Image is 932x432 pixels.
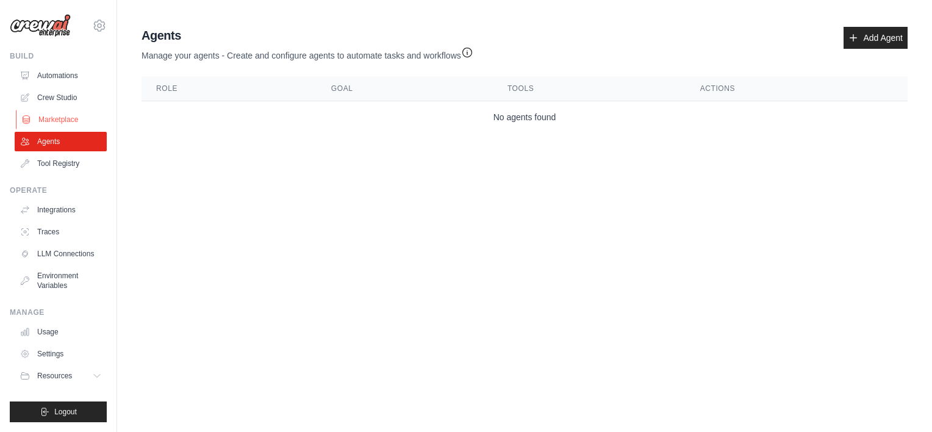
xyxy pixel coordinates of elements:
th: Role [142,76,317,101]
span: Resources [37,371,72,381]
span: Logout [54,407,77,417]
a: Integrations [15,200,107,220]
th: Goal [317,76,493,101]
a: Add Agent [844,27,908,49]
h2: Agents [142,27,473,44]
a: Automations [15,66,107,85]
a: Environment Variables [15,266,107,295]
a: Tool Registry [15,154,107,173]
a: LLM Connections [15,244,107,264]
div: Operate [10,185,107,195]
a: Traces [15,222,107,242]
a: Crew Studio [15,88,107,107]
a: Agents [15,132,107,151]
a: Usage [15,322,107,342]
img: Logo [10,14,71,37]
div: Build [10,51,107,61]
th: Tools [493,76,686,101]
td: No agents found [142,101,908,134]
a: Marketplace [16,110,108,129]
button: Logout [10,401,107,422]
a: Settings [15,344,107,364]
button: Resources [15,366,107,386]
p: Manage your agents - Create and configure agents to automate tasks and workflows [142,44,473,62]
th: Actions [686,76,908,101]
div: Manage [10,308,107,317]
